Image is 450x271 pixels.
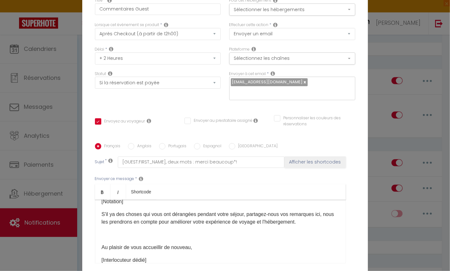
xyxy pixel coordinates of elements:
[254,118,258,123] i: Envoyer au prestataire si il est assigné
[101,143,121,150] label: Français
[95,176,134,182] label: Envoyer ce message
[165,143,187,150] label: Portugais
[102,244,339,251] p: Au plaisir de vous accueillir de nouveau,
[229,22,269,28] label: Effectuer cette action
[147,118,151,123] i: Envoyer au voyageur
[229,71,266,77] label: Envoyer à cet email
[111,184,126,199] a: Italic
[95,71,106,77] label: Statut
[229,46,250,52] label: Plateforme
[109,46,114,52] i: Action Time
[139,176,144,181] i: Message
[109,158,113,163] i: Subject
[95,22,159,28] label: Lorsque cet événement se produit
[235,143,278,150] label: [GEOGRAPHIC_DATA]
[273,22,278,27] i: Action Type
[164,22,169,27] i: Event Occur
[271,71,275,76] i: Recipient
[285,156,346,168] button: Afficher les shortcodes
[95,46,104,52] label: Délai
[229,3,355,16] button: Sélectionner les hébergements
[95,159,104,166] label: Sujet
[108,71,113,76] i: Booking status
[126,184,157,199] a: Shortcode
[102,198,339,205] p: [Notation]​
[232,79,303,85] span: [EMAIL_ADDRESS][DOMAIN_NAME]
[229,52,355,65] button: Sélectionnez les chaînes
[101,118,145,125] label: Envoyez au voyageur
[102,256,339,264] p: [Interlocuteur dédié]​
[200,143,222,150] label: Espagnol
[95,184,111,199] a: Bold
[134,143,152,150] label: Anglais
[252,46,256,52] i: Action Channel
[102,211,339,226] p: S'il ya des choses qui vous ont dérangées pendant votre séjour, partagez-nous vos remarques ici, ...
